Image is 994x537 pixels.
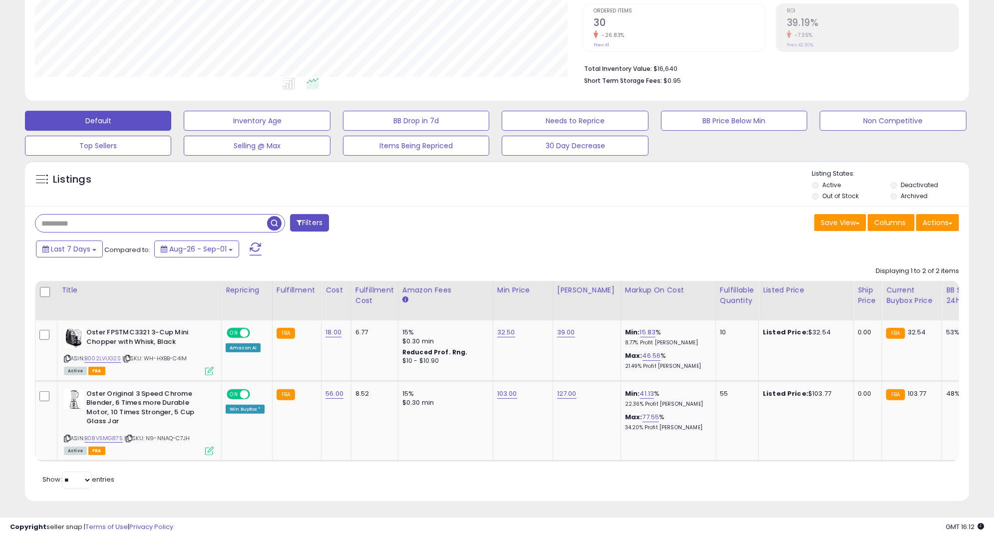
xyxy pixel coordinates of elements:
[10,522,46,532] strong: Copyright
[355,389,390,398] div: 8.52
[402,285,489,295] div: Amazon Fees
[36,241,103,258] button: Last 7 Days
[122,354,187,362] span: | SKU: WH-HXBB-C4IM
[858,285,878,306] div: Ship Price
[886,389,905,400] small: FBA
[64,367,87,375] span: All listings currently available for purchase on Amazon
[557,327,575,337] a: 39.00
[625,412,643,422] b: Max:
[946,389,979,398] div: 48%
[763,389,846,398] div: $103.77
[908,327,926,337] span: 32.54
[822,181,841,189] label: Active
[822,192,859,200] label: Out of Stock
[876,267,959,276] div: Displaying 1 to 2 of 2 items
[625,401,708,408] p: 22.36% Profit [PERSON_NAME]
[787,8,959,14] span: ROI
[643,351,661,361] a: 46.56
[787,17,959,30] h2: 39.19%
[228,329,240,337] span: ON
[720,389,751,398] div: 55
[326,389,343,399] a: 56.00
[402,348,468,356] b: Reduced Prof. Rng.
[249,329,265,337] span: OFF
[64,389,84,409] img: 41Am12POKOL._SL40_.jpg
[946,522,984,532] span: 2025-09-9 16:12 GMT
[625,363,708,370] p: 21.49% Profit [PERSON_NAME]
[53,173,91,187] h5: Listings
[25,136,171,156] button: Top Sellers
[640,389,655,399] a: 41.13
[51,244,90,254] span: Last 7 Days
[10,523,173,532] div: seller snap | |
[402,337,485,346] div: $0.30 min
[874,218,906,228] span: Columns
[402,295,408,304] small: Amazon Fees.
[502,136,648,156] button: 30 Day Decrease
[184,111,330,131] button: Inventory Age
[277,285,317,295] div: Fulfillment
[868,214,915,231] button: Columns
[814,214,866,231] button: Save View
[343,136,489,156] button: Items Being Repriced
[86,389,208,429] b: Oster Original 3 Speed Chrome Blender, 6 Times more Durable Motor, 10 Times Stronger, 5 Cup Glass...
[886,328,905,339] small: FBA
[584,62,952,74] li: $16,640
[625,389,708,408] div: %
[858,389,874,398] div: 0.00
[763,389,808,398] b: Listed Price:
[64,328,214,374] div: ASIN:
[497,285,549,295] div: Min Price
[64,447,87,455] span: All listings currently available for purchase on Amazon
[625,413,708,431] div: %
[643,412,660,422] a: 77.55
[228,390,240,398] span: ON
[277,328,295,339] small: FBA
[787,42,813,48] small: Prev: 42.30%
[124,434,190,442] span: | SKU: N9-NNAQ-C7JH
[763,327,808,337] b: Listed Price:
[25,111,171,131] button: Default
[402,398,485,407] div: $0.30 min
[86,328,208,349] b: Oster FPSTMC3321 3-Cup Mini Chopper with Whisk, Black
[497,389,517,399] a: 103.00
[621,281,715,320] th: The percentage added to the cost of goods (COGS) that forms the calculator for Min & Max prices.
[916,214,959,231] button: Actions
[663,76,681,85] span: $0.95
[594,8,765,14] span: Ordered Items
[502,111,648,131] button: Needs to Reprice
[720,328,751,337] div: 10
[61,285,217,295] div: Title
[594,42,609,48] small: Prev: 41
[42,475,114,484] span: Show: entries
[625,339,708,346] p: 8.77% Profit [PERSON_NAME]
[290,214,329,232] button: Filters
[625,389,640,398] b: Min:
[763,328,846,337] div: $32.54
[584,76,662,85] b: Short Term Storage Fees:
[402,389,485,398] div: 15%
[355,285,394,306] div: Fulfillment Cost
[720,285,754,306] div: Fulfillable Quantity
[901,181,938,189] label: Deactivated
[226,285,268,295] div: Repricing
[129,522,173,532] a: Privacy Policy
[557,285,617,295] div: [PERSON_NAME]
[226,343,261,352] div: Amazon AI
[625,351,643,360] b: Max:
[908,389,927,398] span: 103.77
[497,327,515,337] a: 32.50
[946,285,983,306] div: BB Share 24h.
[820,111,966,131] button: Non Competitive
[154,241,239,258] button: Aug-26 - Sep-01
[886,285,938,306] div: Current Buybox Price
[326,285,347,295] div: Cost
[226,405,265,414] div: Win BuyBox *
[104,245,150,255] span: Compared to:
[88,367,105,375] span: FBA
[326,327,341,337] a: 18.00
[184,136,330,156] button: Selling @ Max
[625,285,711,295] div: Markup on Cost
[901,192,928,200] label: Archived
[84,354,121,363] a: B002LVUG2S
